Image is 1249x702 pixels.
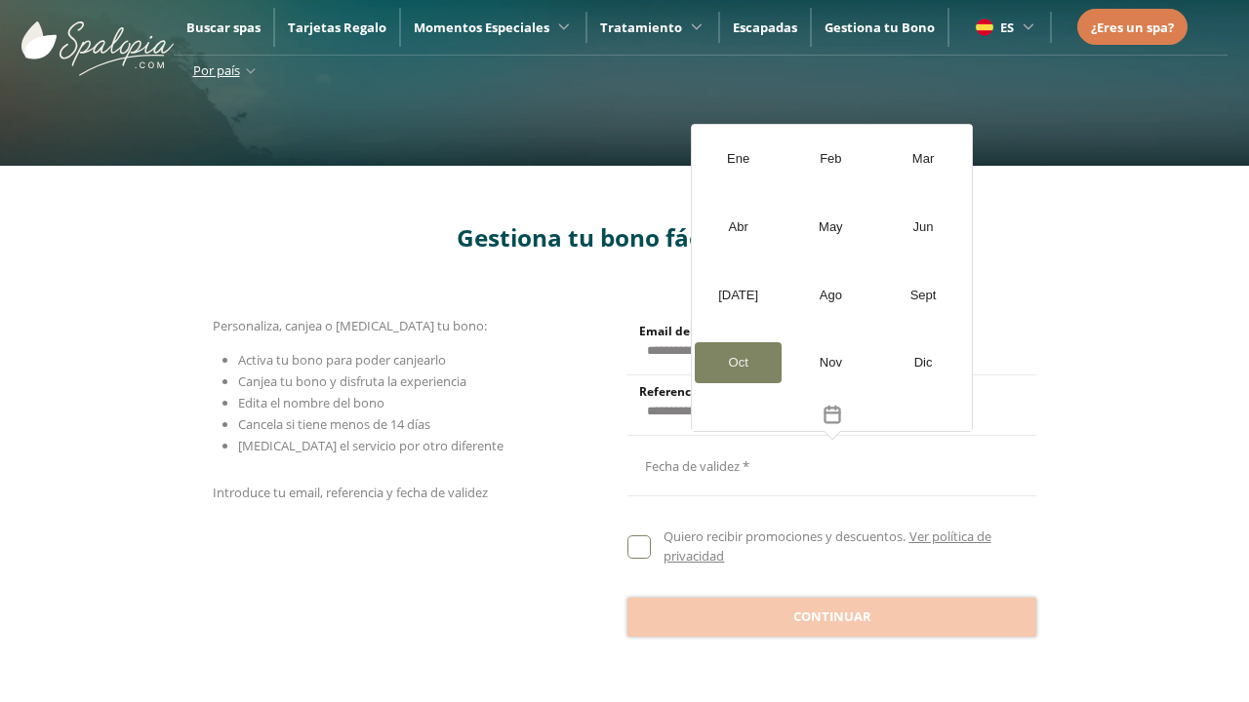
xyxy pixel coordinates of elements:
div: Jun [880,207,967,248]
span: ¿Eres un spa? [1091,19,1174,36]
button: Continuar [627,598,1036,637]
span: Cancela si tiene menos de 14 días [238,415,430,433]
img: ImgLogoSpalopia.BvClDcEz.svg [21,2,174,76]
div: [DATE] [695,275,782,316]
span: [MEDICAL_DATA] el servicio por otro diferente [238,437,504,454]
span: Activa tu bono para poder canjearlo [238,351,446,369]
a: Ver política de privacidad [664,527,990,565]
div: Ene [695,138,782,179]
div: Ago [787,275,874,316]
div: Sept [880,275,967,316]
a: ¿Eres un spa? [1091,17,1174,38]
span: Introduce tu email, referencia y fecha de validez [213,484,488,501]
a: Escapadas [733,19,797,36]
span: Edita el nombre del bono [238,394,384,411]
div: Abr [695,207,782,248]
a: Buscar spas [186,19,261,36]
span: Por país [193,61,240,79]
a: Gestiona tu Bono [825,19,935,36]
div: Feb [787,138,874,179]
div: Oct [695,342,782,383]
span: Gestiona tu bono fácilmente [457,221,792,253]
div: Nov [787,342,874,383]
span: Continuar [793,607,871,627]
span: Canjea tu bono y disfruta la experiencia [238,372,466,390]
div: May [787,207,874,248]
span: Quiero recibir promociones y descuentos. [664,527,906,545]
button: Toggle overlay [692,397,972,431]
div: Dic [880,342,967,383]
a: Tarjetas Regalo [288,19,386,36]
span: Personaliza, canjea o [MEDICAL_DATA] tu bono: [213,317,487,334]
div: Mar [880,138,967,179]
